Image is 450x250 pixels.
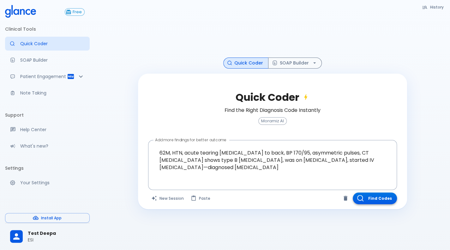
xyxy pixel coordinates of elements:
[20,143,85,149] p: What's new?
[70,10,84,15] span: Free
[5,176,90,190] a: Manage your settings
[65,8,90,16] a: Click to view or change your subscription
[20,90,85,96] p: Note Taking
[5,107,90,123] li: Support
[153,143,393,177] textarea: 62M, HTN, acute tearing [MEDICAL_DATA] to back, BP 170/95, asymmetric pulses, CT [MEDICAL_DATA] s...
[5,123,90,137] a: Get help from our support team
[188,192,214,204] button: Paste from clipboard
[20,40,85,47] p: Quick Coder
[5,37,90,51] a: Moramiz: Find ICD10AM codes instantly
[20,57,85,63] p: SOAP Builder
[5,21,90,37] li: Clinical Tools
[20,126,85,133] p: Help Center
[341,193,350,203] button: Clear
[28,230,85,237] span: Test Deepa
[353,192,397,204] button: Find Codes
[223,58,268,69] button: Quick Coder
[225,106,321,115] h6: Find the Right Diagnosis Code Instantly
[5,53,90,67] a: Docugen: Compose a clinical documentation in seconds
[236,91,309,103] h2: Quick Coder
[20,73,67,80] p: Patient Engagement
[5,70,90,83] div: Patient Reports & Referrals
[20,180,85,186] p: Your Settings
[259,119,286,124] span: Moramiz AI
[65,8,85,16] button: Free
[5,86,90,100] a: Advanced note-taking
[5,213,90,223] button: Install App
[5,226,90,247] div: Test DeepaESI
[419,3,447,12] button: History
[5,161,90,176] li: Settings
[268,58,322,69] button: SOAP Builder
[28,237,85,243] p: ESI
[5,139,90,153] div: Recent updates and feature releases
[148,192,188,204] button: Clears all inputs and results.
